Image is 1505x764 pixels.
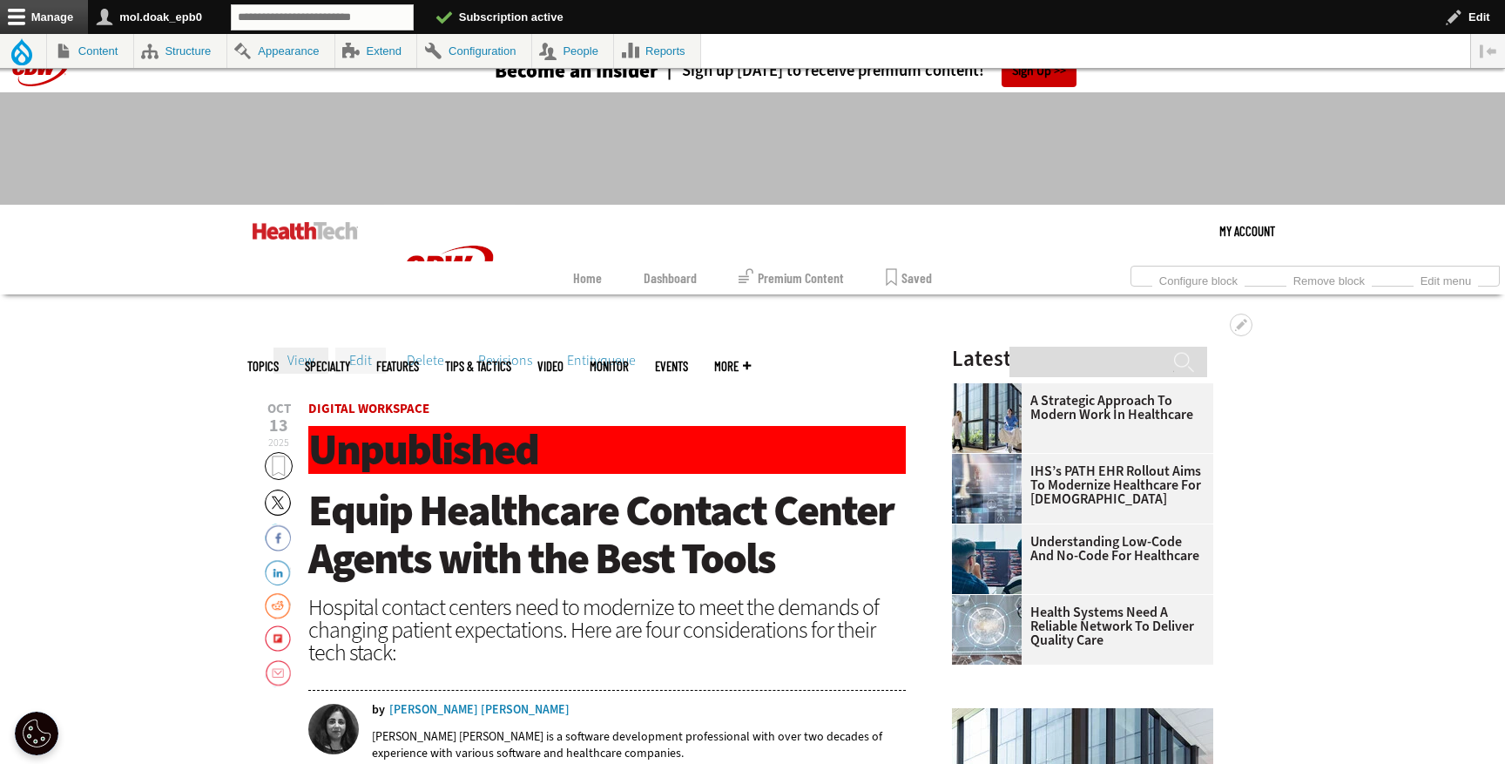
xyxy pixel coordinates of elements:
[1286,269,1372,288] a: Remove block
[429,61,658,81] a: Become an Insider
[308,400,429,417] a: Digital Workspace
[573,261,602,294] a: Home
[15,712,58,755] div: Cookie Settings
[247,360,279,373] span: Topics
[952,454,1030,468] a: Electronic health records
[389,704,570,716] a: [PERSON_NAME] [PERSON_NAME]
[384,320,515,338] a: CDW
[1152,269,1245,288] a: Configure block
[445,360,511,373] a: Tips & Tactics
[952,524,1022,594] img: Coworkers coding
[655,360,688,373] a: Events
[614,34,700,68] a: Reports
[952,595,1022,665] img: Healthcare networking
[886,261,932,294] a: Saved
[308,596,906,664] div: Hospital contact centers need to modernize to meet the demands of changing patient expectations. ...
[590,360,629,373] a: MonITor
[1219,205,1275,257] div: User menu
[305,360,350,373] span: Specialty
[1471,34,1505,68] button: Vertical orientation
[268,436,289,450] span: 2025
[714,360,751,373] span: More
[644,261,697,294] a: Dashboard
[376,360,419,373] a: Features
[1414,269,1478,288] a: Edit menu
[253,222,358,240] img: Home
[532,34,614,68] a: People
[537,360,564,373] a: Video
[739,261,844,294] a: Premium Content
[952,464,1203,506] a: IHS’s PATH EHR Rollout Aims to Modernize Healthcare for [DEMOGRAPHIC_DATA]
[1219,205,1275,257] a: My Account
[658,63,984,79] a: Sign up [DATE] to receive premium content!
[308,482,894,587] span: Equip Healthcare Contact Center Agents with the Best Tools
[952,383,1022,453] img: Health workers in a modern hospital
[265,417,293,435] span: 13
[1002,55,1076,87] a: Sign Up
[308,704,359,754] img: Shalini Kathuria Narang
[417,34,530,68] a: Configuration
[952,454,1022,524] img: Electronic health records
[952,383,1030,397] a: Health workers in a modern hospital
[15,712,58,755] button: Open Preferences
[265,402,293,416] span: Oct
[952,535,1203,563] a: Understanding Low-Code and No-Code for Healthcare
[495,61,658,81] h3: Become an Insider
[372,704,385,716] span: by
[952,394,1203,422] a: A Strategic Approach to Modern Work in Healthcare
[1230,314,1252,336] button: Open Primary tabs configuration options
[952,348,1213,369] h3: Latest Articles
[335,34,417,68] a: Extend
[308,426,906,474] h1: Unpublished
[134,34,226,68] a: Structure
[384,205,515,334] img: Home
[952,605,1203,647] a: Health Systems Need a Reliable Network To Deliver Quality Care
[47,34,133,68] a: Content
[952,524,1030,538] a: Coworkers coding
[372,728,906,761] p: [PERSON_NAME] [PERSON_NAME] is a software development professional with over two decades of exper...
[227,34,334,68] a: Appearance
[952,595,1030,609] a: Healthcare networking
